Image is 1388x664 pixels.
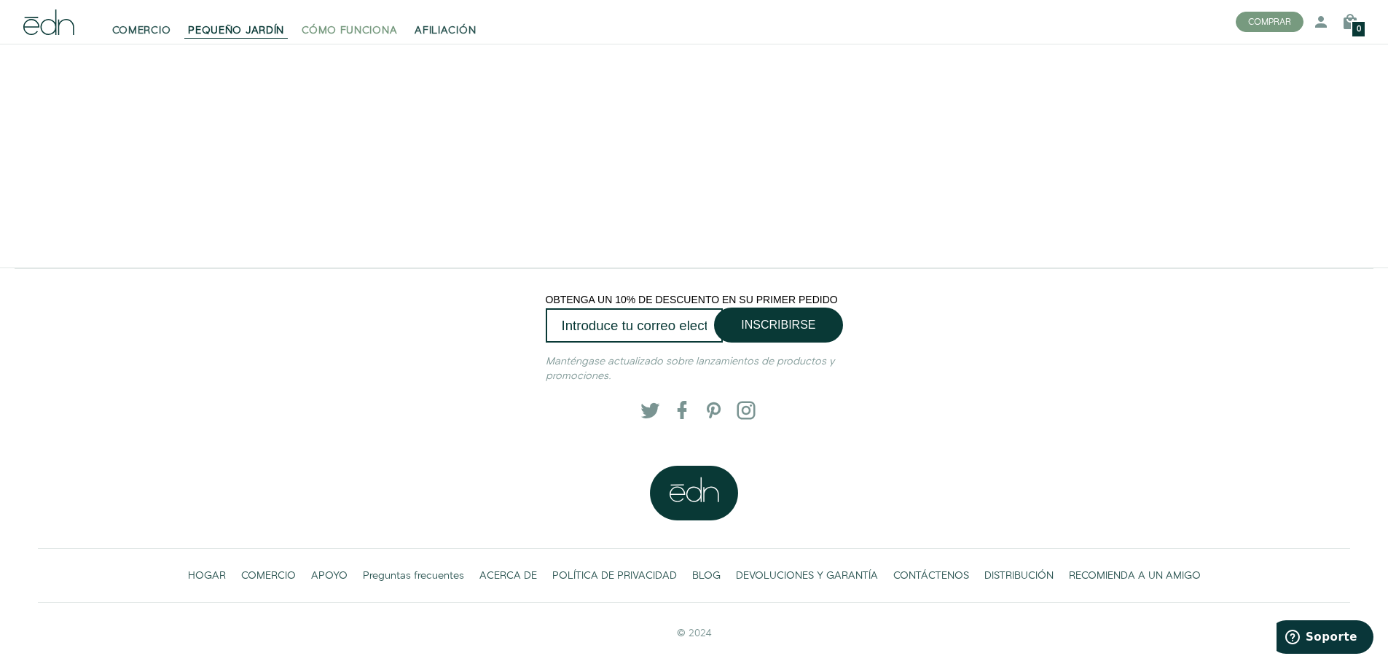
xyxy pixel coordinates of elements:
font: RECOMIENDA A UN AMIGO [1069,569,1201,583]
a: ACERCA DE [471,561,544,590]
font: INSCRIBIRSE [741,319,815,331]
a: COMERCIO [233,561,303,590]
font: CONTÁCTENOS [893,569,969,583]
a: COMERCIO [103,6,180,38]
a: HOGAR [180,561,233,590]
a: DISTRIBUCIÓN [976,561,1061,590]
font: COMERCIO [112,23,171,38]
font: © 2024 [677,626,712,641]
font: Manténgase actualizado sobre lanzamientos de productos y promociones. [546,354,834,383]
a: Preguntas frecuentes [355,561,471,590]
font: ACERCA DE [479,569,537,583]
font: APOYO [311,569,348,583]
font: PEQUEÑO JARDÍN [188,23,284,38]
font: POLÍTICA DE PRIVACIDAD [552,569,677,583]
a: PEQUEÑO JARDÍN [179,6,293,38]
font: CÓMO FUNCIONA [302,23,397,38]
font: COMPRAR [1248,16,1291,28]
a: DEVOLUCIONES Y GARANTÍA [728,561,885,590]
a: BLOG [684,561,728,590]
a: CONTÁCTENOS [885,561,976,590]
font: 0 [1357,23,1361,35]
a: AFILIACIÓN [406,6,485,38]
button: COMPRAR [1236,12,1303,32]
a: CÓMO FUNCIONA [293,6,406,38]
font: BLOG [692,569,721,583]
font: COMERCIO [241,569,296,583]
a: POLÍTICA DE PRIVACIDAD [544,561,684,590]
input: Introduce tu correo electrónico [546,308,724,343]
font: DEVOLUCIONES Y GARANTÍA [736,569,878,583]
font: AFILIACIÓN [415,23,476,38]
font: HOGAR [188,569,226,583]
a: APOYO [303,561,355,590]
font: Preguntas frecuentes [363,569,464,583]
a: RECOMIENDA A UN AMIGO [1061,561,1208,590]
font: OBTENGA UN 10% DE DESCUENTO EN SU PRIMER PEDIDO [546,294,838,305]
button: INSCRIBIRSE [714,308,842,343]
iframe: Abre un widget desde donde se puede obtener más información. [1277,620,1373,657]
font: DISTRIBUCIÓN [984,569,1054,583]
